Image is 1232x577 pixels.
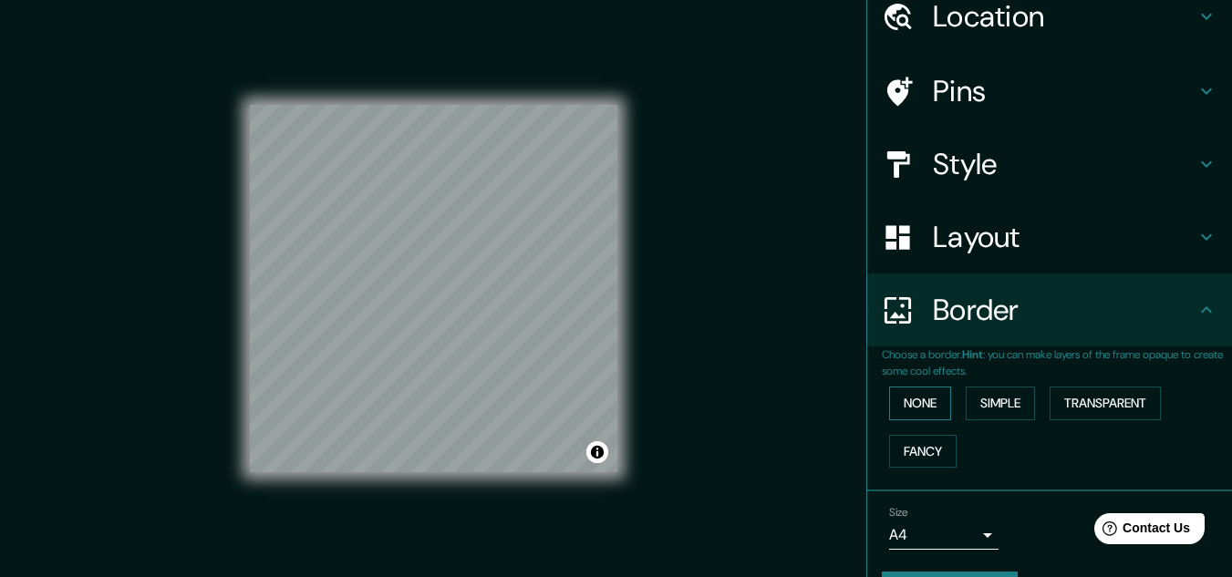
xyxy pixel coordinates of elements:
h4: Style [933,146,1196,182]
h4: Border [933,292,1196,328]
button: Simple [966,386,1035,420]
button: Fancy [889,435,957,469]
h4: Layout [933,219,1196,255]
div: Style [867,128,1232,201]
label: Size [889,505,908,520]
div: Layout [867,201,1232,273]
p: Choose a border. : you can make layers of the frame opaque to create some cool effects. [882,346,1232,379]
div: Border [867,273,1232,346]
h4: Pins [933,73,1196,109]
button: Toggle attribution [586,441,608,463]
div: Pins [867,55,1232,128]
button: None [889,386,951,420]
button: Transparent [1050,386,1161,420]
canvas: Map [250,105,617,472]
b: Hint [962,347,983,362]
iframe: Help widget launcher [1070,506,1212,557]
div: A4 [889,520,999,550]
